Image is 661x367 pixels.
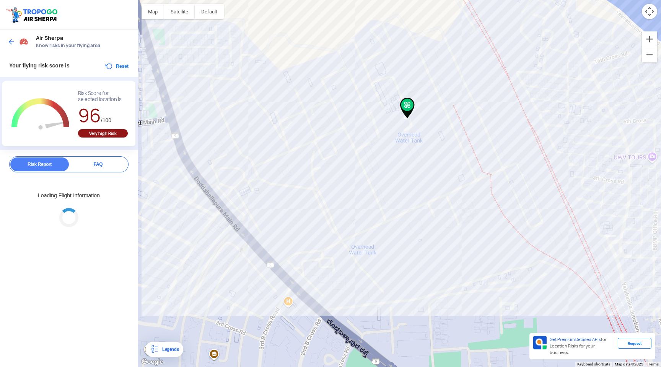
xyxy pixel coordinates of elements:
span: Your flying risk score is [9,62,70,69]
button: Reset [104,62,129,71]
g: Chart [8,90,73,138]
img: ic_arrow_back_blue.svg [8,38,15,46]
span: Air Sherpa [36,35,130,41]
span: Know risks in your flying area [36,43,130,49]
img: ic_tgdronemaps.svg [6,6,60,23]
div: FAQ [69,157,127,171]
div: Very high Risk [78,129,128,138]
span: 96 [78,103,101,128]
div: Loading Flight Information [9,192,129,199]
div: Risk Score for selected location is [78,90,128,103]
span: /100 [101,117,111,123]
img: Risk Scores [19,37,28,46]
div: Risk Report [10,157,69,171]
